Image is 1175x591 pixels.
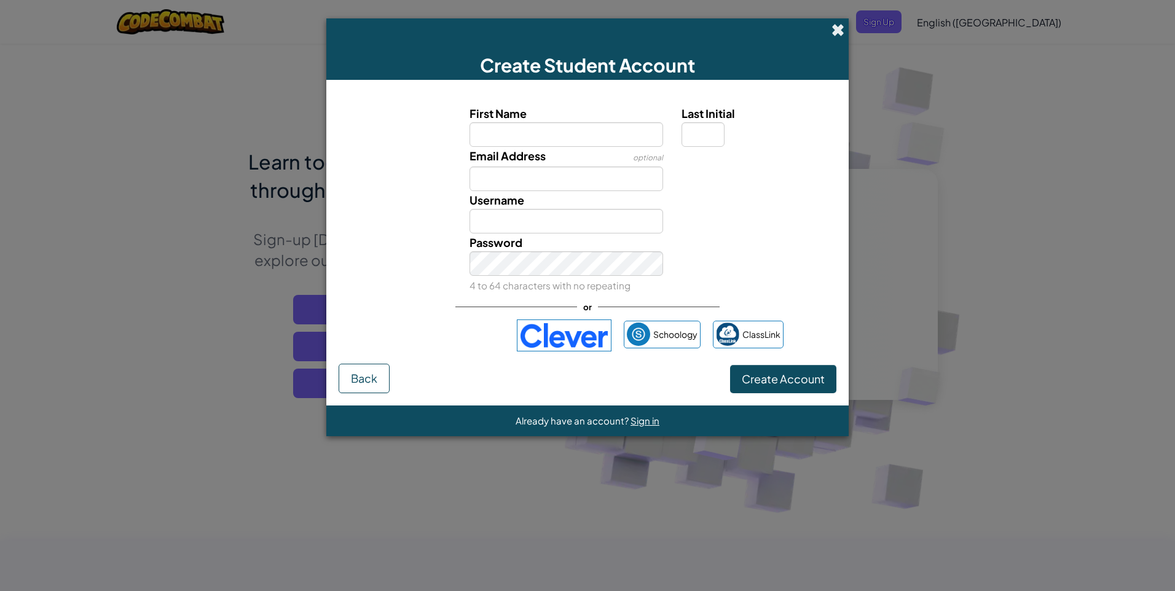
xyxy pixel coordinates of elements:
[516,415,631,426] span: Already have an account?
[631,415,659,426] a: Sign in
[470,235,522,249] span: Password
[517,319,611,351] img: clever-logo-blue.png
[742,326,780,343] span: ClassLink
[716,323,739,346] img: classlink-logo-small.png
[682,106,735,120] span: Last Initial
[742,372,825,386] span: Create Account
[730,365,836,393] button: Create Account
[470,149,546,163] span: Email Address
[351,371,377,385] span: Back
[470,193,524,207] span: Username
[627,323,650,346] img: schoology.png
[480,53,695,77] span: Create Student Account
[339,364,390,393] button: Back
[470,280,631,291] small: 4 to 64 characters with no repeating
[577,298,598,316] span: or
[653,326,698,343] span: Schoology
[633,153,663,162] span: optional
[470,106,527,120] span: First Name
[386,322,511,349] iframe: Sign in with Google Button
